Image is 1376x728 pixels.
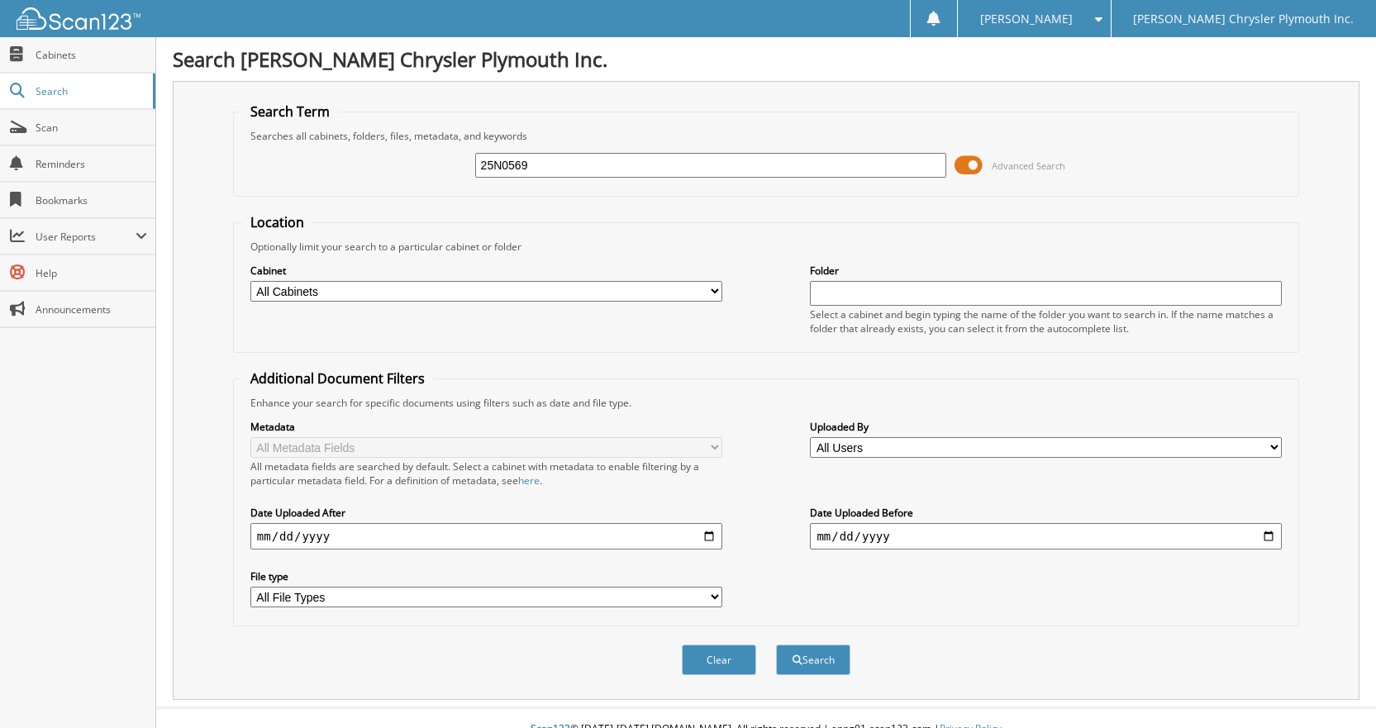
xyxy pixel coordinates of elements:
h1: Search [PERSON_NAME] Chrysler Plymouth Inc. [173,45,1359,73]
label: Date Uploaded Before [810,506,1282,520]
span: [PERSON_NAME] [980,14,1073,24]
div: Select a cabinet and begin typing the name of the folder you want to search in. If the name match... [810,307,1282,335]
span: Scan [36,121,147,135]
legend: Search Term [242,102,338,121]
div: Optionally limit your search to a particular cabinet or folder [242,240,1290,254]
span: Cabinets [36,48,147,62]
span: Bookmarks [36,193,147,207]
label: Folder [810,264,1282,278]
button: Clear [682,645,756,675]
span: Search [36,84,145,98]
div: All metadata fields are searched by default. Select a cabinet with metadata to enable filtering b... [250,459,722,488]
label: Cabinet [250,264,722,278]
div: Enhance your search for specific documents using filters such as date and file type. [242,396,1290,410]
label: Date Uploaded After [250,506,722,520]
label: Metadata [250,420,722,434]
a: here [518,473,540,488]
span: Reminders [36,157,147,171]
div: Searches all cabinets, folders, files, metadata, and keywords [242,129,1290,143]
legend: Additional Document Filters [242,369,433,388]
input: start [250,523,722,550]
img: scan123-logo-white.svg [17,7,140,30]
span: [PERSON_NAME] Chrysler Plymouth Inc. [1133,14,1354,24]
span: Announcements [36,302,147,316]
span: Advanced Search [992,159,1065,172]
span: User Reports [36,230,136,244]
label: Uploaded By [810,420,1282,434]
button: Search [776,645,850,675]
iframe: Chat Widget [1293,649,1376,728]
legend: Location [242,213,312,231]
label: File type [250,569,722,583]
input: end [810,523,1282,550]
span: Help [36,266,147,280]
